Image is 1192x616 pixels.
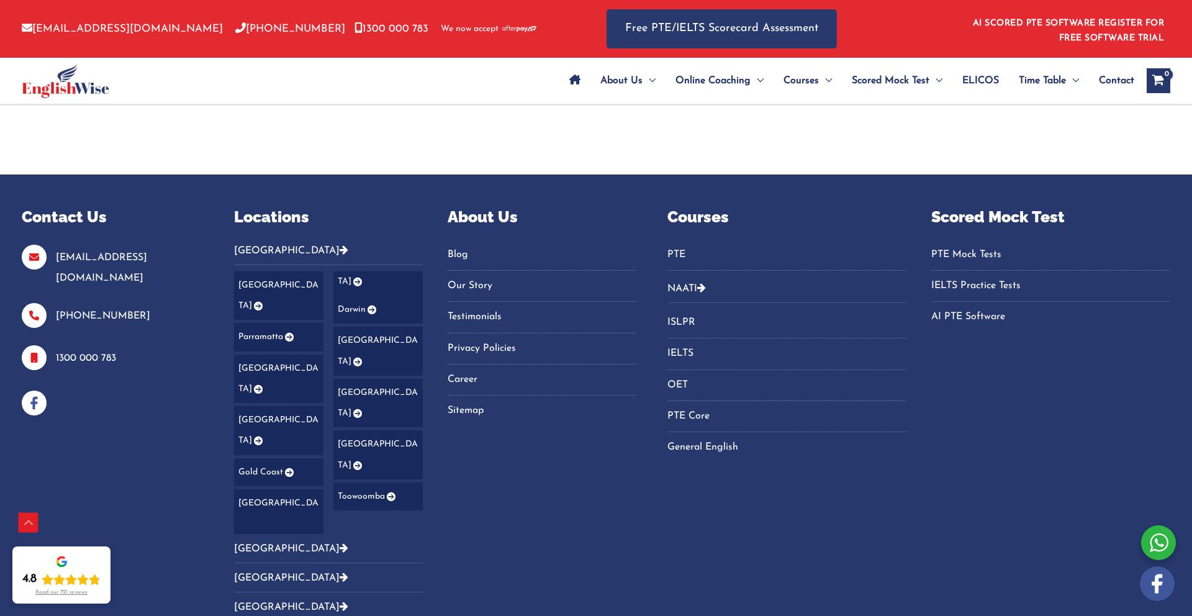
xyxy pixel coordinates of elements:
a: AI SCORED PTE SOFTWARE REGISTER FOR FREE SOFTWARE TRIAL [973,19,1165,43]
a: Privacy Policies [448,338,636,359]
aside: Footer Widget 3 [448,206,636,437]
a: CoursesMenu Toggle [774,59,842,102]
a: 1300 000 783 [56,353,116,363]
p: Courses [667,206,906,229]
aside: Header Widget 1 [965,9,1170,49]
a: ISLPR [667,312,906,333]
span: Time Table [1019,59,1066,102]
span: Menu Toggle [1066,59,1079,102]
p: About Us [448,206,636,229]
img: white-facebook.png [1140,566,1175,601]
a: PTE Core [667,406,906,427]
span: Contact [1099,59,1134,102]
a: View Shopping Cart, empty [1147,68,1170,93]
p: Scored Mock Test [931,206,1170,229]
a: PTE Mock Tests [931,245,1170,265]
span: Online Coaching [675,59,751,102]
a: IELTS [667,343,906,364]
aside: Footer Widget 4 [667,206,906,473]
span: Menu Toggle [643,59,656,102]
img: facebook-blue-icons.png [22,391,47,415]
a: Scored Mock TestMenu Toggle [842,59,952,102]
button: [GEOGRAPHIC_DATA] [234,563,423,592]
a: General English [667,437,906,458]
span: About Us [600,59,643,102]
a: Online CoachingMenu Toggle [666,59,774,102]
a: ELICOS [952,59,1009,102]
div: Read our 721 reviews [35,589,88,596]
img: cropped-ew-logo [22,64,109,98]
a: Testimonials [448,307,636,327]
a: [EMAIL_ADDRESS][DOMAIN_NAME] [22,24,223,34]
a: [PHONE_NUMBER] [235,24,345,34]
a: About UsMenu Toggle [590,59,666,102]
a: NAATI [667,284,697,294]
a: Time TableMenu Toggle [1009,59,1089,102]
a: Parramatta [234,323,323,351]
a: [GEOGRAPHIC_DATA] [333,379,423,428]
aside: Footer Widget 1 [22,206,203,415]
button: NAATI [667,274,906,303]
span: ELICOS [962,59,999,102]
a: [GEOGRAPHIC_DATA] [333,430,423,479]
a: [PHONE_NUMBER] [56,311,150,321]
button: [GEOGRAPHIC_DATA] [234,534,423,563]
p: Contact Us [22,206,203,229]
nav: Menu [931,245,1170,328]
a: Sitemap [448,401,636,421]
a: Darwin [333,296,423,324]
div: 4.8 [22,572,37,587]
a: Contact [1089,59,1134,102]
span: Courses [783,59,819,102]
p: Locations [234,206,423,229]
a: 1300 000 783 [354,24,428,34]
button: [GEOGRAPHIC_DATA] [234,245,423,265]
span: Menu Toggle [751,59,764,102]
nav: Menu [667,312,906,458]
a: OET [667,375,906,396]
span: Menu Toggle [929,59,942,102]
a: Our Story [448,276,636,296]
span: Scored Mock Test [852,59,929,102]
nav: Site Navigation: Main Menu [559,59,1134,102]
a: Free PTE/IELTS Scorecard Assessment [607,9,837,48]
span: Menu Toggle [819,59,832,102]
a: Toowoomba [333,482,423,510]
a: AI PTE Software [931,307,1170,327]
div: Rating: 4.8 out of 5 [22,572,101,587]
a: Career [448,369,636,390]
a: Blog [448,245,636,265]
nav: Menu [667,245,906,271]
a: Gold Coast [234,458,323,486]
span: We now accept [441,23,499,35]
a: [EMAIL_ADDRESS][DOMAIN_NAME] [56,253,147,283]
a: [GEOGRAPHIC_DATA] [234,406,323,455]
a: [GEOGRAPHIC_DATA] [234,271,323,320]
a: IELTS Practice Tests [931,276,1170,296]
a: [GEOGRAPHIC_DATA] [333,327,423,376]
a: [GEOGRAPHIC_DATA] [234,355,323,404]
nav: Menu [448,245,636,422]
img: Afterpay-Logo [502,25,536,32]
a: PTE [667,245,906,265]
